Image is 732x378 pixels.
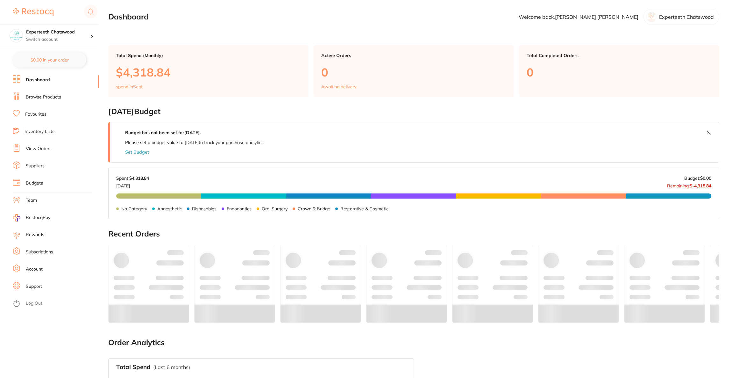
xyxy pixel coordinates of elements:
p: Switch account [26,36,90,43]
p: Crown & Bridge [298,206,330,211]
p: 0 [527,66,712,79]
p: Restorative & Cosmetic [340,206,388,211]
p: Oral Surgery [262,206,288,211]
img: Restocq Logo [13,8,53,16]
p: Active Orders [321,53,506,58]
a: Team [26,197,37,204]
img: Experteeth Chatswood [10,29,23,42]
p: spend in Sept [116,84,143,89]
strong: $-4,318.84 [690,183,711,189]
p: Experteeth Chatswood [659,14,714,20]
a: Log Out [26,300,42,307]
a: View Orders [26,146,52,152]
h2: Order Analytics [108,338,719,347]
img: RestocqPay [13,214,20,222]
p: Budget: [684,176,711,181]
a: Total Spend (Monthly)$4,318.84spend inSept [108,45,309,97]
p: Remaining: [667,181,711,188]
p: Welcome back, [PERSON_NAME] [PERSON_NAME] [519,14,638,20]
a: Total Completed Orders0 [519,45,719,97]
a: Restocq Logo [13,5,53,19]
p: Endodontics [227,206,252,211]
a: Budgets [26,180,43,186]
p: $4,318.84 [116,66,301,79]
p: (Last 6 months) [153,364,190,370]
h2: Recent Orders [108,229,719,238]
a: Favourites [25,111,46,118]
p: [DATE] [116,181,149,188]
button: $0.00 in your order [13,52,86,68]
span: RestocqPay [26,214,50,221]
a: Account [26,266,43,273]
p: 0 [321,66,506,79]
p: Anaesthetic [157,206,182,211]
strong: Budget has not been set for [DATE] . [125,130,201,135]
p: Spent: [116,176,149,181]
a: Browse Products [26,94,61,100]
a: Support [26,283,42,290]
h2: Dashboard [108,12,149,21]
h4: Experteeth Chatswood [26,29,90,35]
strong: $4,318.84 [129,175,149,181]
p: Please set a budget value for [DATE] to track your purchase analytics. [125,140,265,145]
p: Total Spend (Monthly) [116,53,301,58]
p: Disposables [192,206,217,211]
strong: $0.00 [700,175,711,181]
p: Total Completed Orders [527,53,712,58]
h2: [DATE] Budget [108,107,719,116]
a: Rewards [26,232,44,238]
button: Log Out [13,299,97,309]
h3: Total Spend [116,364,151,371]
p: Awaiting delivery [321,84,356,89]
a: Active Orders0Awaiting delivery [314,45,514,97]
a: Suppliers [26,163,45,169]
p: No Category [121,206,147,211]
a: Inventory Lists [25,128,54,135]
a: RestocqPay [13,214,50,222]
a: Dashboard [26,77,50,83]
a: Subscriptions [26,249,53,255]
button: Set Budget [125,149,149,155]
